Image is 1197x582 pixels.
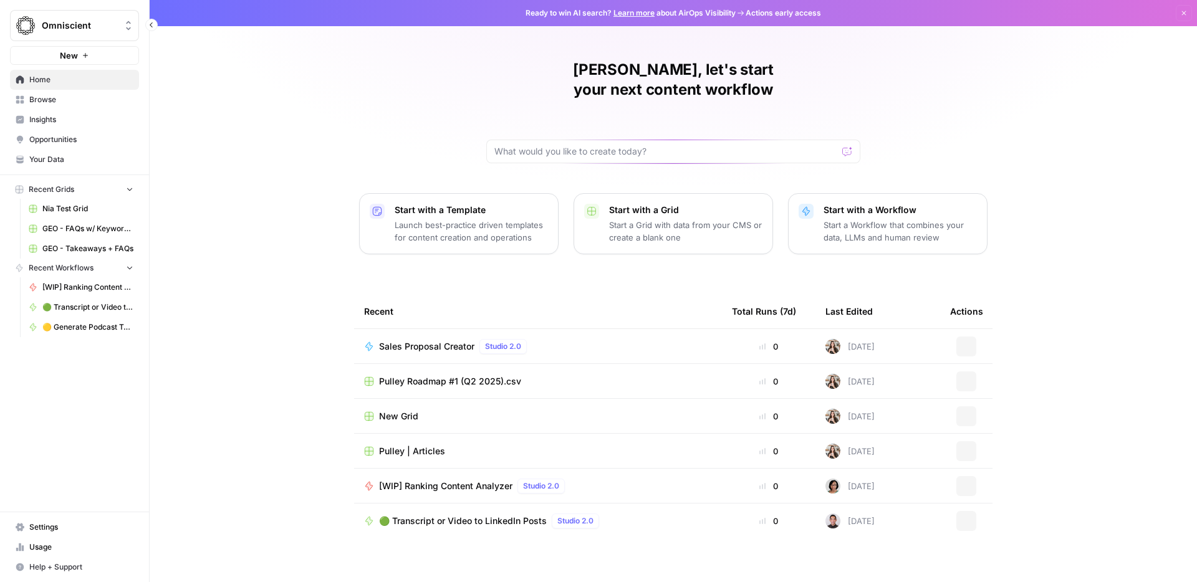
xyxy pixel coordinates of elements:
span: Studio 2.0 [557,515,594,527]
span: GEO - FAQs w/ Keywords Grid [42,223,133,234]
img: kr3hzmol8sxkf60mmxbkenonjfix [825,339,840,354]
button: New [10,46,139,65]
button: Start with a WorkflowStart a Workflow that combines your data, LLMs and human review [788,193,988,254]
div: 0 [732,515,805,527]
div: Actions [950,294,983,328]
div: [DATE] [825,479,875,494]
span: Ready to win AI search? about AirOps Visibility [526,7,736,19]
span: Actions early access [746,7,821,19]
a: Nia Test Grid [23,199,139,219]
span: Opportunities [29,134,133,145]
a: Home [10,70,139,90]
button: Start with a GridStart a Grid with data from your CMS or create a blank one [574,193,773,254]
span: New [60,49,78,62]
button: Recent Grids [10,180,139,199]
div: [DATE] [825,409,875,424]
p: Start a Grid with data from your CMS or create a blank one [609,219,762,244]
h1: [PERSON_NAME], let's start your next content workflow [486,60,860,100]
div: 0 [732,480,805,492]
a: Insights [10,110,139,130]
button: Recent Workflows [10,259,139,277]
button: Start with a TemplateLaunch best-practice driven templates for content creation and operations [359,193,559,254]
div: [DATE] [825,444,875,459]
a: Opportunities [10,130,139,150]
a: 🟢 Transcript or Video to LinkedIn Posts [23,297,139,317]
a: Your Data [10,150,139,169]
div: Recent [364,294,712,328]
img: kr3hzmol8sxkf60mmxbkenonjfix [825,374,840,389]
a: GEO - Takeaways + FAQs [23,239,139,259]
span: Help + Support [29,561,133,573]
p: Launch best-practice driven templates for content creation and operations [395,219,548,244]
span: Studio 2.0 [523,480,559,492]
a: Pulley | Articles [364,445,712,457]
span: Sales Proposal Creator [379,340,474,353]
a: [WIP] Ranking Content Analyzer [23,277,139,297]
div: 0 [732,410,805,422]
p: Start a Workflow that combines your data, LLMs and human review [824,219,977,244]
p: Start with a Grid [609,204,762,216]
img: kr3hzmol8sxkf60mmxbkenonjfix [825,409,840,424]
a: Usage [10,537,139,557]
div: Total Runs (7d) [732,294,796,328]
div: 0 [732,445,805,457]
div: [DATE] [825,374,875,389]
span: [WIP] Ranking Content Analyzer [379,480,512,492]
a: Browse [10,90,139,110]
img: Omniscient Logo [14,14,37,37]
span: Insights [29,114,133,125]
a: Settings [10,517,139,537]
p: Start with a Workflow [824,204,977,216]
span: Omniscient [42,19,117,32]
span: [WIP] Ranking Content Analyzer [42,282,133,293]
img: kr3hzmol8sxkf60mmxbkenonjfix [825,444,840,459]
div: 0 [732,340,805,353]
div: 0 [732,375,805,388]
span: Your Data [29,154,133,165]
input: What would you like to create today? [494,145,837,158]
a: Sales Proposal CreatorStudio 2.0 [364,339,712,354]
div: [DATE] [825,339,875,354]
span: Recent Workflows [29,262,94,274]
a: Learn more [613,8,655,17]
span: Studio 2.0 [485,341,521,352]
span: Settings [29,522,133,533]
span: Pulley Roadmap #1 (Q2 2025).csv [379,375,521,388]
span: Home [29,74,133,85]
span: Nia Test Grid [42,203,133,214]
div: [DATE] [825,513,875,528]
div: Last Edited [825,294,873,328]
img: ldca96x3fqk96iahrrd7hy2ionxa [825,513,840,528]
a: 🟡 Generate Podcast Topics from Raw Content [23,317,139,337]
a: 🟢 Transcript or Video to LinkedIn PostsStudio 2.0 [364,513,712,528]
span: 🟢 Transcript or Video to LinkedIn Posts [42,302,133,313]
a: GEO - FAQs w/ Keywords Grid [23,219,139,239]
span: Pulley | Articles [379,445,445,457]
button: Help + Support [10,557,139,577]
a: [WIP] Ranking Content AnalyzerStudio 2.0 [364,479,712,494]
span: New Grid [379,410,418,422]
button: Workspace: Omniscient [10,10,139,41]
span: Recent Grids [29,184,74,195]
span: 🟢 Transcript or Video to LinkedIn Posts [379,515,547,527]
span: GEO - Takeaways + FAQs [42,243,133,254]
span: Browse [29,94,133,105]
a: Pulley Roadmap #1 (Q2 2025).csv [364,375,712,388]
a: New Grid [364,410,712,422]
img: 2ns17aq5gcu63ep90r8nosmzf02r [825,479,840,494]
span: 🟡 Generate Podcast Topics from Raw Content [42,322,133,333]
span: Usage [29,541,133,553]
p: Start with a Template [395,204,548,216]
